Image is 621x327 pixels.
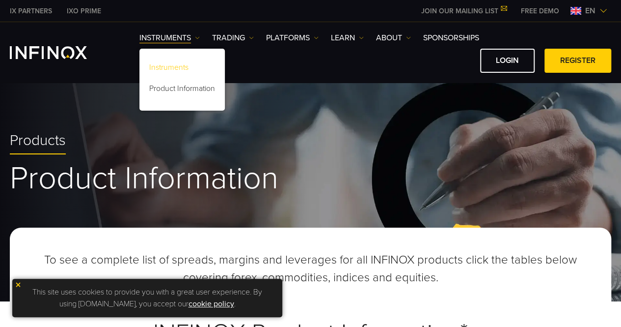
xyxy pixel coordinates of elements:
a: LOGIN [480,49,535,73]
a: REGISTER [544,49,611,73]
a: cookie policy [189,299,234,309]
span: en [581,5,599,17]
p: This site uses cookies to provide you with a great user experience. By using [DOMAIN_NAME], you a... [17,284,277,312]
a: TRADING [212,32,254,44]
h1: Product Information [10,162,611,195]
a: INFINOX MENU [513,6,567,16]
a: Instruments [139,32,200,44]
a: ABOUT [376,32,411,44]
a: INFINOX [2,6,59,16]
img: yellow close icon [15,281,22,288]
a: SPONSORSHIPS [423,32,479,44]
a: PLATFORMS [266,32,319,44]
a: INFINOX [59,6,108,16]
span: Products [10,132,66,150]
a: Instruments [139,59,225,80]
a: JOIN OUR MAILING LIST [414,7,513,15]
a: Product Information [139,80,225,101]
a: INFINOX Logo [10,46,110,59]
a: Learn [331,32,364,44]
p: To see a complete list of spreads, margins and leverages for all INFINOX products click the table... [33,251,588,287]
